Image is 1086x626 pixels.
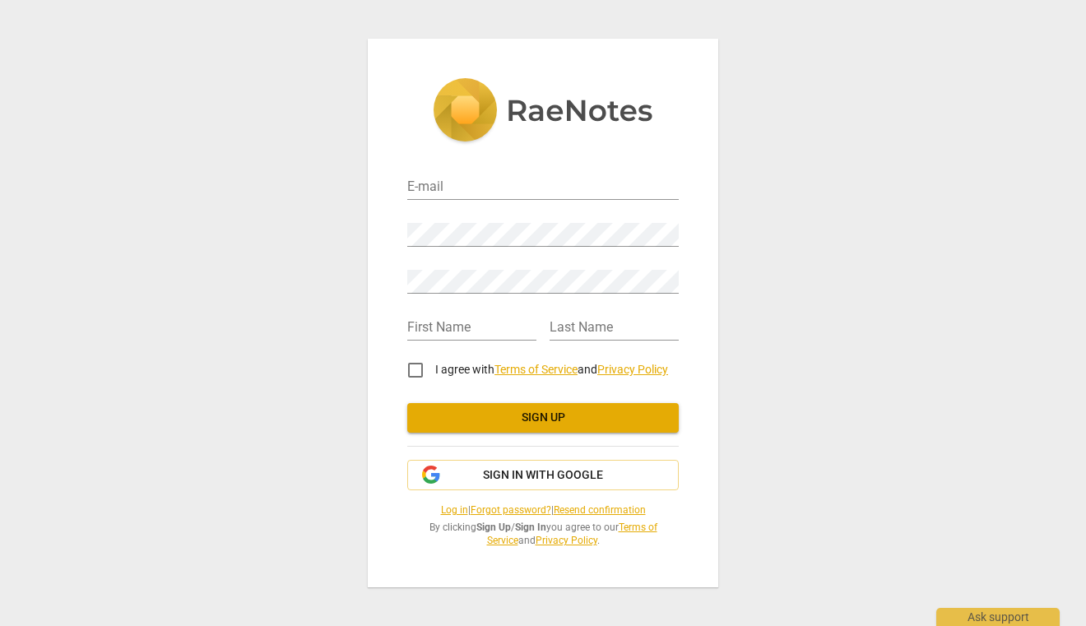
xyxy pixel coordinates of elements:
a: Terms of Service [494,363,578,376]
b: Sign Up [476,522,511,533]
span: Sign up [420,410,666,426]
a: Log in [441,504,468,516]
a: Privacy Policy [597,363,668,376]
a: Terms of Service [487,522,657,547]
button: Sign up [407,403,679,433]
img: 5ac2273c67554f335776073100b6d88f.svg [433,78,653,146]
a: Privacy Policy [536,535,597,546]
a: Resend confirmation [554,504,646,516]
b: Sign In [515,522,546,533]
span: By clicking / you agree to our and . [407,521,679,548]
div: Ask support [936,608,1060,626]
span: I agree with and [435,363,668,376]
a: Forgot password? [471,504,551,516]
button: Sign in with Google [407,460,679,491]
span: Sign in with Google [483,467,603,484]
span: | | [407,503,679,517]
